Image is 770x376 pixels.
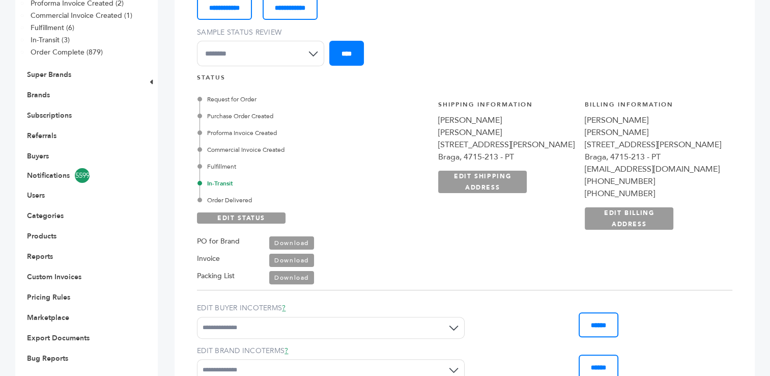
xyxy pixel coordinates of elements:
[585,114,721,126] div: [PERSON_NAME]
[31,35,70,45] a: In-Transit (3)
[197,212,286,224] a: EDIT STATUS
[438,151,575,163] div: Braga, 4715-213 - PT
[27,90,50,100] a: Brands
[27,313,69,323] a: Marketplace
[199,112,384,121] div: Purchase Order Created
[585,100,721,114] h4: Billing Information
[199,95,384,104] div: Request for Order
[438,114,575,126] div: [PERSON_NAME]
[27,272,81,282] a: Custom Invoices
[27,211,64,221] a: Categories
[438,171,527,193] a: EDIT SHIPPING ADDRESS
[197,235,240,248] label: PO for Brand
[585,163,721,175] div: [EMAIL_ADDRESS][DOMAIN_NAME]
[199,179,384,188] div: In-Transit
[27,333,90,343] a: Export Documents
[199,162,384,171] div: Fulfillment
[269,254,314,267] a: Download
[31,11,132,20] a: Commercial Invoice Created (1)
[27,168,131,183] a: Notifications5599
[31,47,103,57] a: Order Complete (879)
[282,303,286,313] a: ?
[199,145,384,154] div: Commercial Invoice Created
[27,252,53,261] a: Reports
[197,270,235,282] label: Packing List
[585,139,721,151] div: [STREET_ADDRESS][PERSON_NAME]
[585,187,721,200] div: [PHONE_NUMBER]
[197,303,465,313] label: EDIT BUYER INCOTERMS
[197,28,329,38] label: Sample Status Review
[27,70,71,79] a: Super Brands
[27,292,70,302] a: Pricing Rules
[199,128,384,138] div: Proforma Invoice Created
[585,175,721,187] div: [PHONE_NUMBER]
[75,168,90,183] span: 5599
[27,111,72,120] a: Subscriptions
[27,131,56,141] a: Referrals
[27,151,49,161] a: Buyers
[438,100,575,114] h4: Shipping Information
[199,196,384,205] div: Order Delivered
[27,354,68,363] a: Bug Reports
[585,126,721,139] div: [PERSON_NAME]
[269,236,314,250] a: Download
[284,346,288,356] a: ?
[269,271,314,284] a: Download
[197,73,732,87] h4: STATUS
[585,207,673,230] a: EDIT BILLING ADDRESS
[27,191,45,200] a: Users
[31,23,74,33] a: Fulfillment (6)
[27,231,56,241] a: Products
[438,139,575,151] div: [STREET_ADDRESS][PERSON_NAME]
[438,126,575,139] div: [PERSON_NAME]
[585,151,721,163] div: Braga, 4715-213 - PT
[197,253,220,265] label: Invoice
[197,346,465,356] label: EDIT BRAND INCOTERMS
